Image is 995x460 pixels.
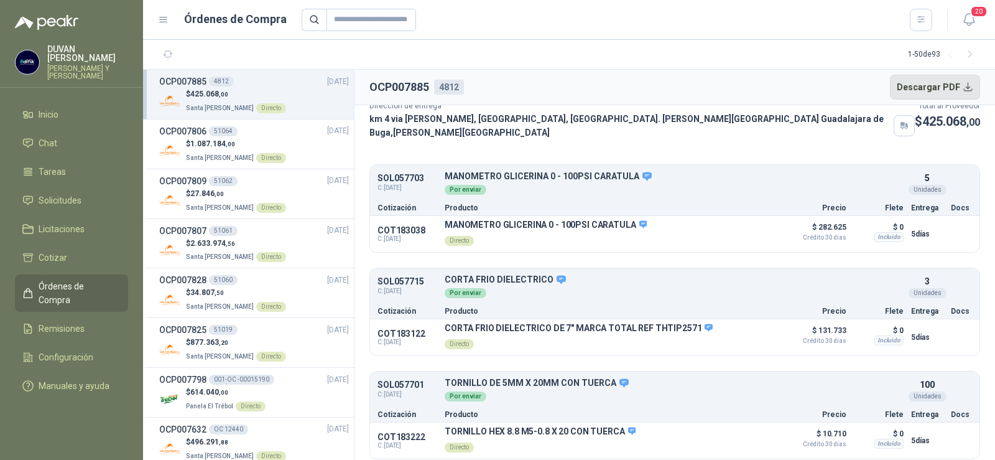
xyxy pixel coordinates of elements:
[186,436,286,448] p: $
[15,317,128,340] a: Remisiones
[854,220,904,235] p: $ 0
[159,373,349,412] a: OCP007798001-OC -00015190[DATE] Company Logo$614.040,00Panela El TrébolDirecto
[784,411,846,418] p: Precio
[209,176,238,186] div: 51062
[915,112,980,131] p: $
[445,288,486,298] div: Por enviar
[784,204,846,212] p: Precio
[377,174,437,183] p: SOL057703
[186,188,286,200] p: $
[925,171,930,185] p: 5
[39,379,109,393] span: Manuales y ayuda
[16,50,39,74] img: Company Logo
[190,239,235,248] span: 2.633.974
[958,9,980,31] button: 20
[434,80,464,95] div: 4812
[15,374,128,398] a: Manuales y ayuda
[445,411,777,418] p: Producto
[159,273,206,287] h3: OCP007828
[159,174,206,188] h3: OCP007809
[39,251,67,265] span: Cotizar
[186,105,254,111] span: Santa [PERSON_NAME]
[186,337,286,349] p: $
[874,439,904,449] div: Incluido
[784,307,846,315] p: Precio
[874,232,904,242] div: Incluido
[377,390,437,400] span: C: [DATE]
[159,124,206,138] h3: OCP007806
[219,389,228,396] span: ,00
[186,403,233,410] span: Panela El Trébol
[15,131,128,155] a: Chat
[190,90,228,98] span: 425.068
[209,126,238,136] div: 51064
[327,275,349,286] span: [DATE]
[159,373,206,387] h3: OCP007798
[159,75,349,114] a: OCP0078854812[DATE] Company Logo$425.068,00Santa [PERSON_NAME]Directo
[159,273,349,312] a: OCP00782851060[DATE] Company Logo$34.807,50Santa [PERSON_NAME]Directo
[784,338,846,344] span: Crédito 30 días
[39,108,58,121] span: Inicio
[159,124,349,164] a: OCP00780651064[DATE] Company Logo$1.087.184,00Santa [PERSON_NAME]Directo
[327,175,349,187] span: [DATE]
[445,426,636,438] p: TORNILLO HEX 8.8 M5-0.8 X 20 CON TUERCA
[15,345,128,369] a: Configuración
[186,287,286,299] p: $
[854,411,904,418] p: Flete
[159,140,181,162] img: Company Logo
[39,350,93,364] span: Configuración
[159,323,206,337] h3: OCP007825
[159,438,181,460] img: Company Logo
[377,380,437,390] p: SOL057701
[369,112,889,139] p: km 4 via [PERSON_NAME], [GEOGRAPHIC_DATA], [GEOGRAPHIC_DATA]. [PERSON_NAME][GEOGRAPHIC_DATA] Guad...
[39,322,85,336] span: Remisiones
[445,323,713,334] p: CORTA FRIO DIELECTRICO DE 7" MARCA TOTAL REF THTIP2571
[159,339,181,360] img: Company Logo
[15,217,128,241] a: Licitaciones
[256,352,286,362] div: Directo
[445,171,904,182] p: MANOMETRO GLICERINA 0 - 100PSI CARATULA
[226,240,235,247] span: ,56
[15,246,128,270] a: Cotizar
[911,411,943,418] p: Entrega
[911,204,943,212] p: Entrega
[256,153,286,163] div: Directo
[951,307,972,315] p: Docs
[377,442,437,449] span: C: [DATE]
[219,439,228,446] span: ,88
[911,330,943,345] p: 5 días
[377,204,437,212] p: Cotización
[15,103,128,126] a: Inicio
[911,307,943,315] p: Entrega
[209,375,274,385] div: 001-OC -00015190
[15,15,78,30] img: Logo peakr
[445,185,486,195] div: Por enviar
[159,75,206,88] h3: OCP007885
[186,88,286,100] p: $
[256,302,286,312] div: Directo
[190,388,228,397] span: 614.040
[47,65,128,80] p: [PERSON_NAME] Y [PERSON_NAME]
[854,323,904,338] p: $ 0
[445,392,486,401] div: Por enviar
[327,125,349,137] span: [DATE]
[911,227,943,242] p: 5 días
[186,387,266,398] p: $
[377,411,437,418] p: Cotización
[236,401,266,411] div: Directo
[369,78,429,96] h2: OCP007885
[377,432,437,442] p: COT183222
[159,174,349,214] a: OCP00780951062[DATE] Company Logo$27.846,00Santa [PERSON_NAME]Directo
[369,100,915,112] p: Dirección de entrega
[377,329,437,339] p: COT183122
[951,204,972,212] p: Docs
[922,114,980,129] span: 425.068
[186,204,254,211] span: Santa [PERSON_NAME]
[327,423,349,435] span: [DATE]
[15,189,128,212] a: Solicitudes
[186,303,254,310] span: Santa [PERSON_NAME]
[445,275,904,286] p: CORTA FRIO DIELECTRICO
[256,252,286,262] div: Directo
[159,224,206,238] h3: OCP007807
[186,353,254,360] span: Santa [PERSON_NAME]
